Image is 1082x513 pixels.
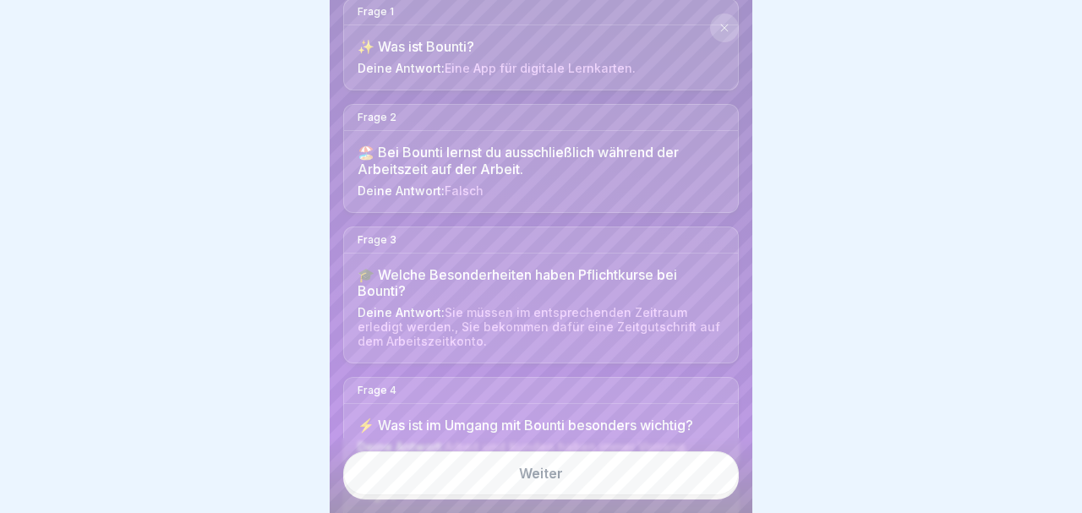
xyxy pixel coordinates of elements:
[358,184,724,199] div: Deine Antwort:
[445,183,484,198] span: Falsch
[358,39,724,55] div: ✨ Was ist Bounti?
[358,306,724,348] div: Deine Antwort:
[358,145,724,177] div: 🏖️ Bei Bounti lernst du ausschließlich während der Arbeitszeit auf der Arbeit.
[344,378,738,404] div: Frage 4
[344,227,738,254] div: Frage 3
[358,267,724,299] div: 🎓 Welche Besonderheiten haben Pflichtkurse bei Bounti?
[445,61,636,75] span: Eine App für digitale Lernkarten.
[358,417,724,434] div: ⚡️ Was ist im Umgang mit Bounti besonders wichtig?
[343,451,739,495] a: Weiter
[344,105,738,131] div: Frage 2
[358,62,724,76] div: Deine Antwort:
[358,305,720,348] span: Sie müssen im entsprechenden Zeitraum erledigt werden., Sie bekommen dafür eine Zeitgutschrift au...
